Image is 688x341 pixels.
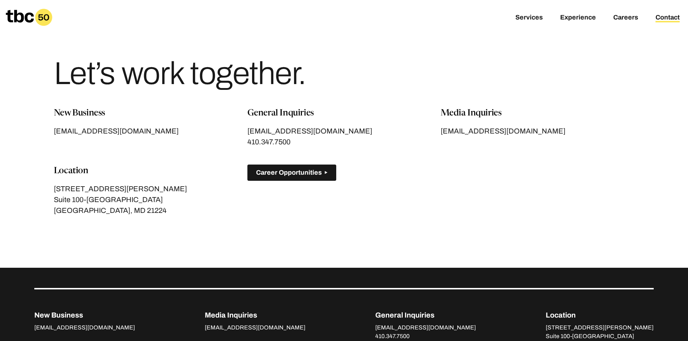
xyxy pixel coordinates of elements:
[205,324,306,332] a: [EMAIL_ADDRESS][DOMAIN_NAME]
[441,127,566,136] span: [EMAIL_ADDRESS][DOMAIN_NAME]
[515,14,543,22] a: Services
[247,138,290,147] span: 410.347.7500
[34,310,135,320] p: New Business
[54,165,247,178] p: Location
[655,14,680,22] a: Contact
[205,310,306,320] p: Media Inquiries
[54,58,306,89] h1: Let’s work together.
[54,126,247,136] a: [EMAIL_ADDRESS][DOMAIN_NAME]
[247,126,441,136] a: [EMAIL_ADDRESS][DOMAIN_NAME]
[34,324,135,332] a: [EMAIL_ADDRESS][DOMAIN_NAME]
[560,14,596,22] a: Experience
[54,205,247,216] p: [GEOGRAPHIC_DATA], MD 21224
[441,126,634,136] a: [EMAIL_ADDRESS][DOMAIN_NAME]
[54,107,247,120] p: New Business
[247,136,290,147] a: 410.347.7500
[247,107,441,120] p: General Inquiries
[54,127,179,136] span: [EMAIL_ADDRESS][DOMAIN_NAME]
[54,183,247,194] p: [STREET_ADDRESS][PERSON_NAME]
[247,165,336,181] button: Career Opportunities
[6,9,52,26] a: Homepage
[546,323,654,332] p: [STREET_ADDRESS][PERSON_NAME]
[613,14,638,22] a: Careers
[375,310,476,320] p: General Inquiries
[247,127,372,136] span: [EMAIL_ADDRESS][DOMAIN_NAME]
[375,333,410,341] a: 410.347.7500
[546,332,654,341] p: Suite 100-[GEOGRAPHIC_DATA]
[441,107,634,120] p: Media Inquiries
[256,169,322,176] span: Career Opportunities
[375,324,476,332] a: [EMAIL_ADDRESS][DOMAIN_NAME]
[54,194,247,205] p: Suite 100-[GEOGRAPHIC_DATA]
[546,310,654,320] p: Location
